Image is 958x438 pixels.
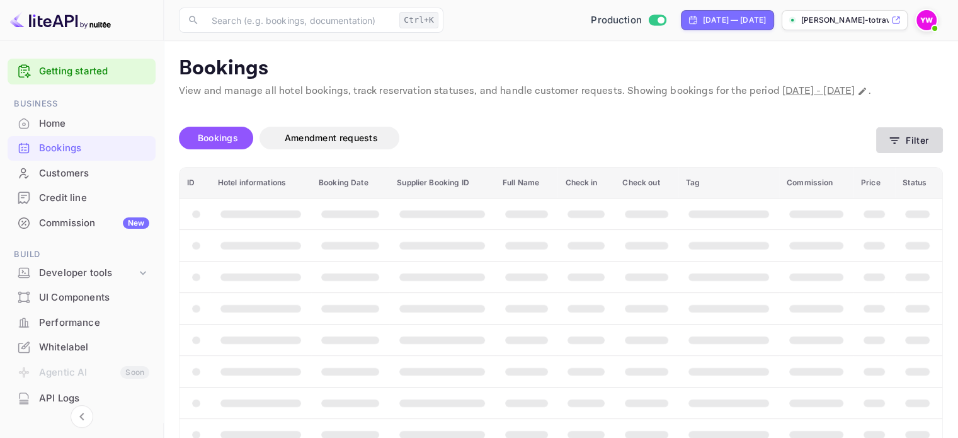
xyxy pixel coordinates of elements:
[39,340,149,355] div: Whitelabel
[8,311,156,335] div: Performance
[39,166,149,181] div: Customers
[210,168,311,199] th: Hotel informations
[39,141,149,156] div: Bookings
[8,285,156,310] div: UI Components
[8,59,156,84] div: Getting started
[8,211,156,234] a: CommissionNew
[123,217,149,229] div: New
[39,191,149,205] div: Credit line
[876,127,943,153] button: Filter
[8,311,156,334] a: Performance
[179,127,876,149] div: account-settings tabs
[703,14,766,26] div: [DATE] — [DATE]
[389,168,495,199] th: Supplier Booking ID
[8,262,156,284] div: Developer tools
[399,12,438,28] div: Ctrl+K
[8,386,156,410] a: API Logs
[8,211,156,236] div: CommissionNew
[8,386,156,411] div: API Logs
[782,84,855,98] span: [DATE] - [DATE]
[8,186,156,209] a: Credit line
[71,405,93,428] button: Collapse navigation
[39,216,149,231] div: Commission
[856,85,869,98] button: Change date range
[8,161,156,186] div: Customers
[39,316,149,330] div: Performance
[495,168,558,199] th: Full Name
[8,112,156,136] div: Home
[39,266,137,280] div: Developer tools
[180,168,210,199] th: ID
[8,335,156,359] a: Whitelabel
[8,136,156,159] a: Bookings
[615,168,678,199] th: Check out
[10,10,111,30] img: LiteAPI logo
[853,168,895,199] th: Price
[39,117,149,131] div: Home
[198,132,238,143] span: Bookings
[39,291,149,305] div: UI Components
[8,136,156,161] div: Bookings
[285,132,378,143] span: Amendment requests
[179,84,943,99] p: View and manage all hotel bookings, track reservation statuses, and handle customer requests. Sho...
[39,64,149,79] a: Getting started
[8,285,156,309] a: UI Components
[586,13,671,28] div: Switch to Sandbox mode
[779,168,853,199] th: Commission
[8,161,156,185] a: Customers
[895,168,942,199] th: Status
[8,97,156,111] span: Business
[311,168,389,199] th: Booking Date
[8,335,156,360] div: Whitelabel
[8,112,156,135] a: Home
[8,248,156,262] span: Build
[678,168,779,199] th: Tag
[801,14,889,26] p: [PERSON_NAME]-totravel...
[8,186,156,210] div: Credit line
[179,56,943,81] p: Bookings
[39,391,149,406] div: API Logs
[204,8,394,33] input: Search (e.g. bookings, documentation)
[557,168,615,199] th: Check in
[591,13,642,28] span: Production
[916,10,937,30] img: Yahav Winkler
